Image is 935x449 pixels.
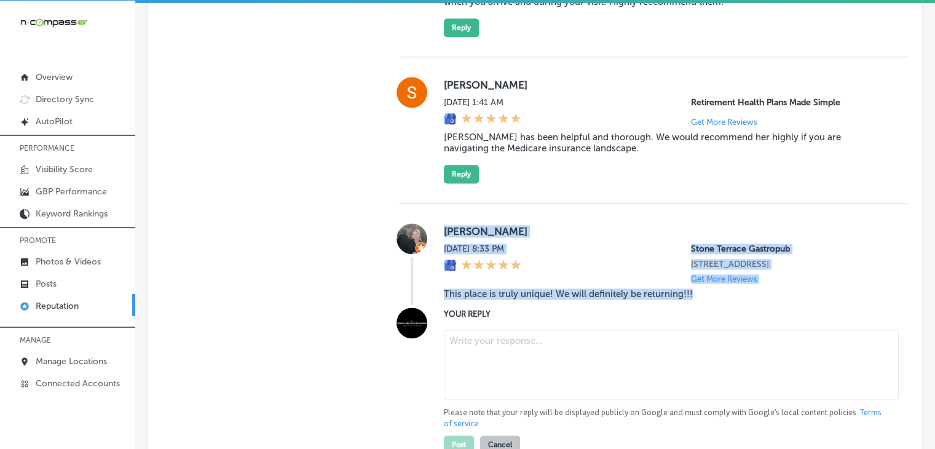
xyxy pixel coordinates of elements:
p: Stone Terrace Gastropub [691,244,888,254]
img: 660ab0bf-5cc7-4cb8-ba1c-48b5ae0f18e60NCTV_CLogo_TV_Black_-500x88.png [20,17,87,28]
img: tab_domain_overview_orange.svg [33,71,43,81]
p: Photos & Videos [36,256,101,267]
img: Image [396,308,427,338]
p: AutoPilot [36,116,73,127]
p: Connected Accounts [36,378,120,389]
label: [DATE] 1:41 AM [444,97,521,108]
p: Directory Sync [36,94,94,105]
p: GBP Performance [36,186,107,197]
p: Visibility Score [36,164,93,175]
div: Domain: [DOMAIN_NAME] [32,32,135,42]
p: Reputation [36,301,79,311]
div: 5 Stars [461,113,521,126]
blockquote: [PERSON_NAME] has been helpful and thorough. We would recommend her highly if you are navigating ... [444,132,888,154]
button: Reply [444,165,479,183]
img: tab_keywords_by_traffic_grey.svg [122,71,132,81]
p: Manage Locations [36,356,107,367]
div: v 4.0.25 [34,20,60,30]
p: Overview [36,72,73,82]
p: Get More Reviews [691,274,757,284]
p: Keyword Rankings [36,209,108,219]
button: Reply [444,18,479,37]
p: Get More Reviews [691,117,757,127]
blockquote: This place is truly unique! We will definitely be returning!!! [444,288,888,300]
label: [PERSON_NAME] [444,225,888,237]
p: Please note that your reply will be displayed publicly on Google and must comply with Google's lo... [444,407,888,429]
div: Keywords by Traffic [136,73,207,81]
a: Terms of service [444,407,882,429]
label: YOUR REPLY [444,309,888,319]
label: [DATE] 8:33 PM [444,244,521,254]
img: website_grey.svg [20,32,30,42]
img: logo_orange.svg [20,20,30,30]
label: [PERSON_NAME] [444,79,888,91]
p: 20626 Stone Oak Pkwy Unit 103 [691,259,888,269]
p: Posts [36,279,57,289]
div: 5 Stars [461,259,521,272]
p: Retirement Health Plans Made Simple [691,97,888,108]
div: Domain Overview [47,73,110,81]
